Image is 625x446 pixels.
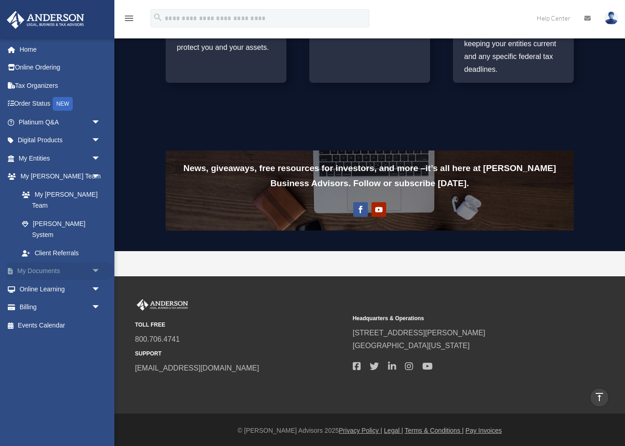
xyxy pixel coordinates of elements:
a: Pay Invoices [465,427,501,434]
a: Client Referrals [13,244,114,262]
small: SUPPORT [135,349,346,359]
span: arrow_drop_down [92,167,110,186]
a: Follow on Facebook [353,202,368,217]
a: Privacy Policy | [339,427,383,434]
i: vertical_align_top [594,392,605,403]
a: Follow on Youtube [372,202,386,217]
a: [EMAIL_ADDRESS][DOMAIN_NAME] [135,364,259,372]
small: TOLL FREE [135,320,346,330]
span: arrow_drop_down [92,280,110,299]
a: My [PERSON_NAME] Teamarrow_drop_down [6,167,114,186]
span: arrow_drop_down [92,149,110,168]
span: arrow_drop_down [92,113,110,132]
small: Headquarters & Operations [353,314,564,323]
b: News, giveaways, free resources for investors, and more – it’s all here at [PERSON_NAME] Business... [183,163,556,188]
a: menu [124,16,135,24]
a: Home [6,40,114,59]
span: arrow_drop_down [92,131,110,150]
div: NEW [53,97,73,111]
a: vertical_align_top [590,388,609,407]
img: User Pic [604,11,618,25]
a: Online Ordering [6,59,114,77]
a: Digital Productsarrow_drop_down [6,131,114,150]
a: Online Learningarrow_drop_down [6,280,114,298]
span: arrow_drop_down [92,262,110,281]
div: © [PERSON_NAME] Advisors 2025 [114,425,625,436]
img: Anderson Advisors Platinum Portal [135,299,190,311]
a: Tax Organizers [6,76,114,95]
a: Terms & Conditions | [405,427,464,434]
a: My Documentsarrow_drop_down [6,262,114,280]
a: Events Calendar [6,316,114,334]
a: [STREET_ADDRESS][PERSON_NAME] [353,329,485,337]
i: menu [124,13,135,24]
a: Platinum Q&Aarrow_drop_down [6,113,114,131]
img: Anderson Advisors Platinum Portal [4,11,87,29]
span: arrow_drop_down [92,298,110,317]
a: 800.706.4741 [135,335,180,343]
a: Legal | [384,427,403,434]
a: [GEOGRAPHIC_DATA][US_STATE] [353,342,470,349]
a: Billingarrow_drop_down [6,298,114,317]
a: My [PERSON_NAME] Team [13,185,114,215]
a: My Entitiesarrow_drop_down [6,149,114,167]
a: Order StatusNEW [6,95,114,113]
i: search [153,12,163,22]
a: [PERSON_NAME] System [13,215,110,244]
